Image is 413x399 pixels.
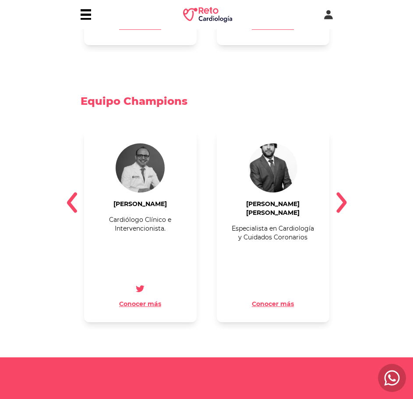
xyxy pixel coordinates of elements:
button: Conocer más [119,299,161,308]
div: 2 / 14 [213,129,333,322]
img: left [67,192,77,213]
p: Cardiólogo Clínico e Intervencionista. [98,215,183,233]
img: us.champions.c7.name [248,143,297,192]
a: [PERSON_NAME] [98,199,183,208]
img: RETO Cardio Logo [183,7,232,22]
a: Conocer más [98,299,183,308]
div: 1 / 14 [81,129,200,322]
h2: Equipo Champions [81,80,333,122]
img: right [336,192,347,213]
img: us.champions.c1.name [116,143,165,192]
a: Conocer más [231,299,315,308]
p: Especialista en Cardiología y Cuidados Coronarios [231,224,315,242]
a: [PERSON_NAME] [PERSON_NAME] [231,199,315,217]
button: Conocer más [252,299,294,308]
